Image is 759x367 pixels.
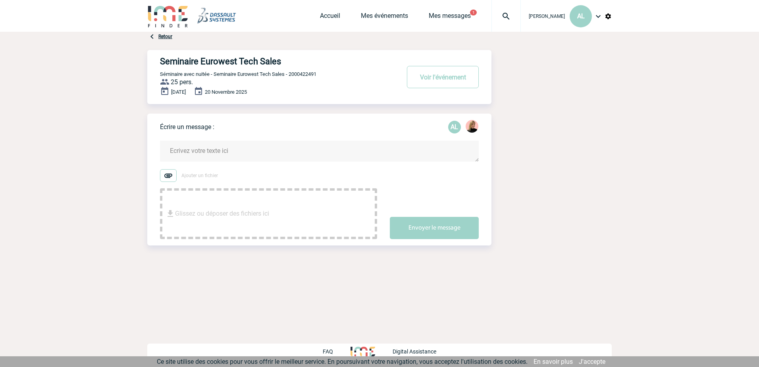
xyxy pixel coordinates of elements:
span: Ce site utilise des cookies pour vous offrir le meilleur service. En poursuivant votre navigation... [157,358,528,365]
a: J'accepte [579,358,605,365]
div: Estelle PERIOU [466,120,478,134]
img: IME-Finder [147,5,189,27]
p: FAQ [323,348,333,355]
div: Alexandra LEVY-RUEFF [448,121,461,133]
span: Séminaire avec nuitée - Seminaire Eurowest Tech Sales - 2000422491 [160,71,316,77]
img: 131233-0.png [466,120,478,133]
span: [PERSON_NAME] [529,14,565,19]
p: AL [448,121,461,133]
p: Écrire un message : [160,123,214,131]
a: Accueil [320,12,340,23]
img: http://www.idealmeetingsevents.fr/ [351,347,375,356]
a: Retour [158,34,172,39]
button: 1 [470,10,477,15]
p: Digital Assistance [393,348,436,355]
a: Mes événements [361,12,408,23]
span: Ajouter un fichier [181,173,218,178]
span: AL [577,12,585,20]
span: [DATE] [171,89,186,95]
a: Mes messages [429,12,471,23]
button: Voir l'événement [407,66,479,88]
button: Envoyer le message [390,217,479,239]
h4: Seminaire Eurowest Tech Sales [160,56,376,66]
span: Glissez ou déposer des fichiers ici [175,194,269,234]
span: 25 pers. [171,78,193,86]
a: FAQ [323,347,351,355]
a: En savoir plus [534,358,573,365]
img: file_download.svg [166,209,175,218]
span: 20 Novembre 2025 [205,89,247,95]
